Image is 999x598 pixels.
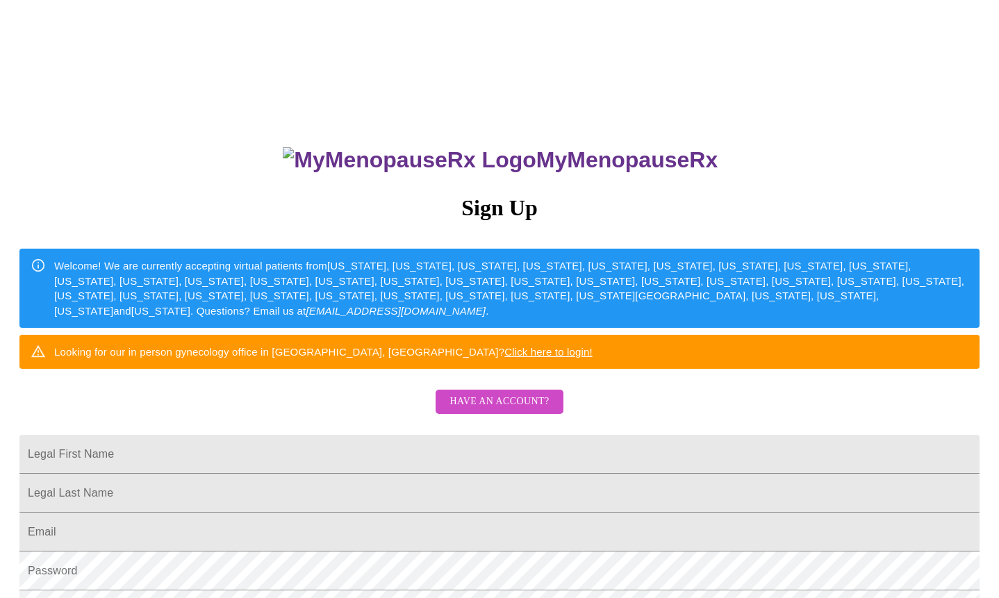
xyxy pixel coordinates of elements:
h3: MyMenopauseRx [22,147,980,173]
span: Have an account? [449,393,549,410]
a: Have an account? [432,405,566,417]
div: Looking for our in person gynecology office in [GEOGRAPHIC_DATA], [GEOGRAPHIC_DATA]? [54,339,593,365]
em: [EMAIL_ADDRESS][DOMAIN_NAME] [306,305,486,317]
div: Welcome! We are currently accepting virtual patients from [US_STATE], [US_STATE], [US_STATE], [US... [54,253,968,324]
button: Have an account? [436,390,563,414]
a: Click here to login! [504,346,593,358]
img: MyMenopauseRx Logo [283,147,536,173]
h3: Sign Up [19,195,980,221]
